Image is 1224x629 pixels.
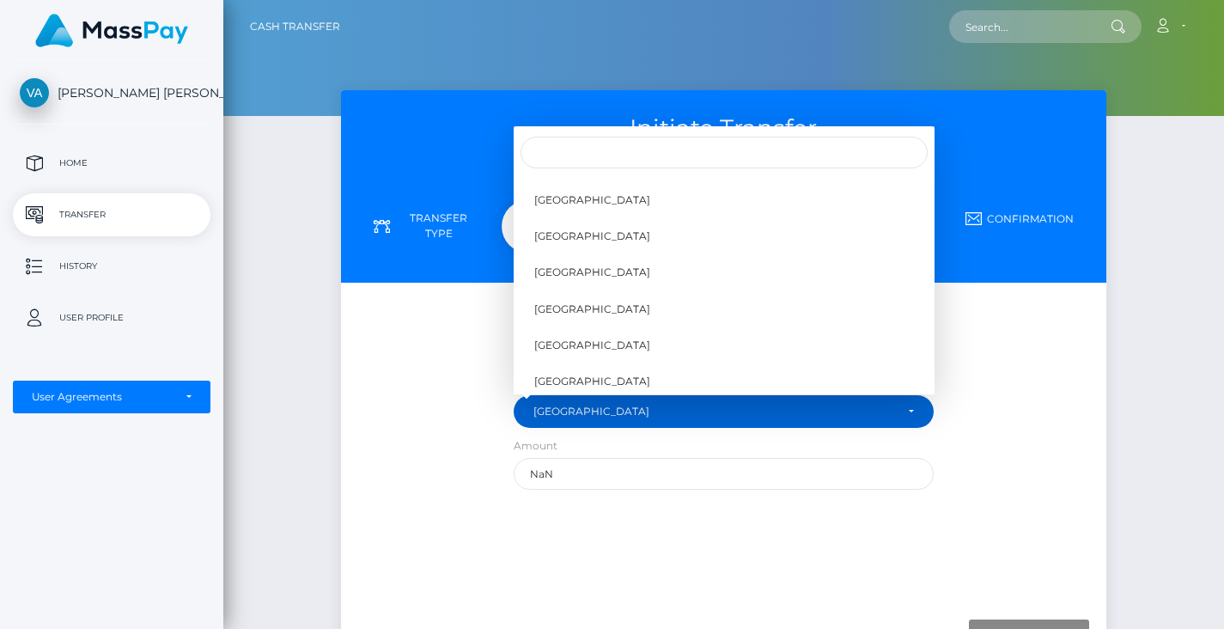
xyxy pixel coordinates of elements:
[946,204,1093,234] a: Confirmation
[13,142,210,185] a: Home
[534,265,650,280] span: [GEOGRAPHIC_DATA]
[534,301,650,316] span: [GEOGRAPHIC_DATA]
[502,200,649,253] div: Country & Amount
[20,202,204,228] p: Transfer
[949,10,1111,43] input: Search...
[514,395,935,428] button: United States
[534,338,650,353] span: [GEOGRAPHIC_DATA]
[13,85,210,101] span: [PERSON_NAME] [PERSON_NAME]
[32,390,173,404] div: User Agreements
[20,150,204,176] p: Home
[534,156,650,172] span: [GEOGRAPHIC_DATA]
[13,193,210,236] a: Transfer
[534,229,650,244] span: [GEOGRAPHIC_DATA]
[13,296,210,339] a: User Profile
[354,112,1093,145] h3: Initiate Transfer
[514,458,935,490] input: Amount to send in undefined (Maximum: undefined)
[354,204,502,248] a: Transfer Type
[521,137,928,168] input: Search
[250,9,340,45] a: Cash Transfer
[533,405,895,418] div: [GEOGRAPHIC_DATA]
[354,156,1093,176] h3: Follow the next steps to initiate a transfer
[534,374,650,389] span: [GEOGRAPHIC_DATA]
[354,321,1093,348] h5: Where would you like to send money to?
[13,381,210,413] button: User Agreements
[20,305,204,331] p: User Profile
[534,192,650,208] span: [GEOGRAPHIC_DATA]
[35,14,188,47] img: MassPay
[514,438,557,454] label: Amount
[20,253,204,279] p: History
[13,245,210,288] a: History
